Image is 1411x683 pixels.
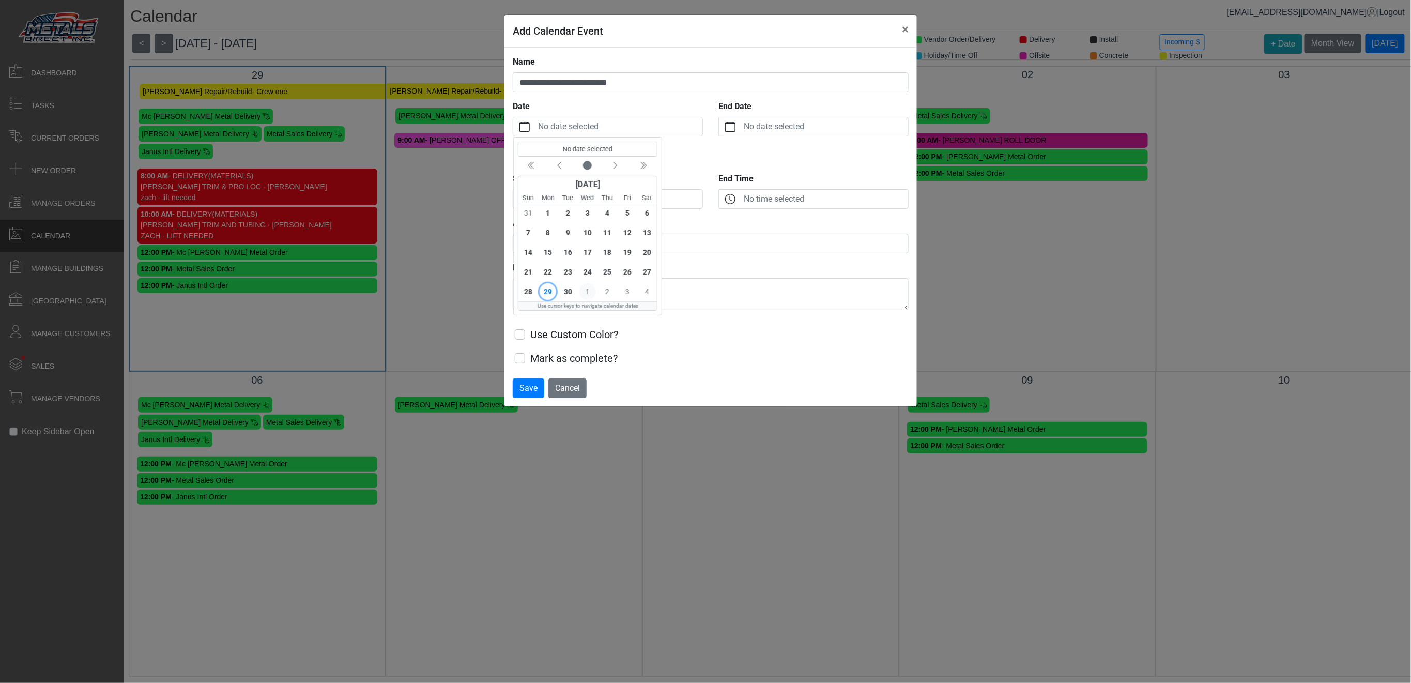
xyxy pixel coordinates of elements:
[619,244,636,261] span: 19
[540,205,556,221] span: 1
[619,283,636,300] span: 3
[617,193,637,203] small: Friday
[617,282,637,301] div: Friday, October 3, 2025
[513,218,559,228] strong: Assigned To
[599,224,616,241] span: 11
[560,283,576,300] span: 30
[617,262,637,282] div: Friday, September 26, 2025
[513,263,536,272] strong: Memo
[611,161,620,171] svg: chevron left
[513,117,536,136] button: calendar
[520,283,536,300] span: 28
[617,203,637,223] div: Friday, September 5, 2025
[619,205,636,221] span: 5
[546,159,574,174] button: Previous month
[520,264,536,280] span: 21
[538,242,558,262] div: Monday, September 15, 2025
[578,203,597,223] div: Wednesday, September 3, 2025
[518,203,538,223] div: Sunday, August 31, 2025
[518,282,538,301] div: Sunday, September 28, 2025
[719,117,742,136] button: calendar
[558,193,578,203] small: Tuesday
[518,159,657,174] div: Calendar navigation
[718,174,754,184] strong: End Time
[579,244,596,261] span: 17
[540,264,556,280] span: 22
[579,283,596,300] span: 1
[637,203,657,223] div: Saturday, September 6, 2025
[597,262,617,282] div: Thursday, September 25, 2025
[538,262,558,282] div: Monday, September 22, 2025
[538,282,558,301] div: Monday, September 29, 2025 (Today)
[637,223,657,242] div: Saturday, September 13, 2025
[639,264,655,280] span: 27
[597,223,617,242] div: Thursday, September 11, 2025
[742,190,908,208] label: No time selected
[518,262,538,282] div: Sunday, September 21, 2025
[538,203,558,223] div: Monday, September 1, 2025
[518,159,546,174] button: Previous year
[540,224,556,241] span: 8
[637,242,657,262] div: Saturday, September 20, 2025
[578,242,597,262] div: Wednesday, September 17, 2025
[578,223,597,242] div: Wednesday, September 10, 2025
[518,242,538,262] div: Sunday, September 14, 2025
[558,242,578,262] div: Tuesday, September 16, 2025
[530,351,618,366] label: Mark as complete?
[597,242,617,262] div: Thursday, September 18, 2025
[639,244,655,261] span: 20
[574,159,602,174] button: Current month
[637,282,657,301] div: Saturday, October 4, 2025
[548,378,587,398] button: Cancel
[513,57,535,67] strong: Name
[617,223,637,242] div: Friday, September 12, 2025
[520,205,536,221] span: 31
[637,193,657,203] small: Saturday
[639,224,655,241] span: 13
[619,224,636,241] span: 12
[558,282,578,301] div: Tuesday, September 30, 2025
[639,283,655,300] span: 4
[558,203,578,223] div: Tuesday, September 2, 2025
[513,174,552,184] strong: Start Time
[719,190,742,208] button: clock
[518,193,538,203] small: Sunday
[518,176,657,193] div: [DATE]
[725,122,735,132] svg: calendar
[540,283,556,300] span: 29
[513,101,530,111] strong: Date
[599,244,616,261] span: 18
[518,223,538,242] div: Sunday, September 7, 2025
[597,193,617,203] small: Thursday
[579,224,596,241] span: 10
[725,194,735,204] svg: clock
[558,223,578,242] div: Tuesday, September 9, 2025
[560,244,576,261] span: 16
[578,193,597,203] small: Wednesday
[578,262,597,282] div: Wednesday, September 24, 2025
[518,142,657,157] output: No date selected
[558,262,578,282] div: Tuesday, September 23, 2025
[530,327,618,342] label: Use Custom Color?
[742,117,908,136] label: No date selected
[538,193,558,203] small: Monday
[520,224,536,241] span: 7
[599,264,616,280] span: 25
[555,161,564,171] svg: chevron left
[538,223,558,242] div: Monday, September 8, 2025
[639,161,648,171] svg: chevron double left
[578,282,597,301] div: Wednesday, October 1, 2025
[579,205,596,221] span: 3
[617,242,637,262] div: Friday, September 19, 2025
[560,205,576,221] span: 2
[599,283,616,300] span: 2
[513,378,544,398] button: Save
[519,122,530,132] svg: calendar
[602,159,630,174] button: Next month
[513,23,603,39] h5: Add Calendar Event
[520,244,536,261] span: 14
[597,203,617,223] div: Thursday, September 4, 2025
[536,117,702,136] label: No date selected
[579,264,596,280] span: 24
[639,205,655,221] span: 6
